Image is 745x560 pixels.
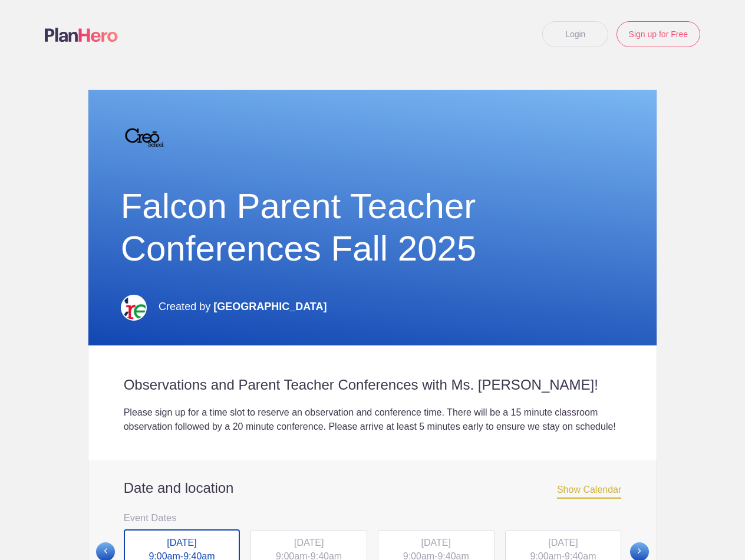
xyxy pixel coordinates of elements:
h2: Observations and Parent Teacher Conferences with Ms. [PERSON_NAME]! [124,376,622,394]
h1: Falcon Parent Teacher Conferences Fall 2025 [121,185,625,270]
span: [DATE] [294,538,324,548]
div: Please sign up for a time slot to reserve an observation and conference time. There will be a 15 ... [124,406,622,434]
a: Sign up for Free [617,21,700,47]
img: 2 [121,114,168,162]
span: [DATE] [548,538,578,548]
img: Logo main planhero [45,28,118,42]
p: Created by [159,294,327,319]
a: Login [542,21,608,47]
img: Creo [121,295,147,321]
span: [DATE] [421,538,451,548]
h2: Date and location [124,479,622,497]
span: Show Calendar [557,485,621,499]
h3: Event Dates [124,509,622,526]
span: [DATE] [167,538,196,548]
span: [GEOGRAPHIC_DATA] [213,301,327,312]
